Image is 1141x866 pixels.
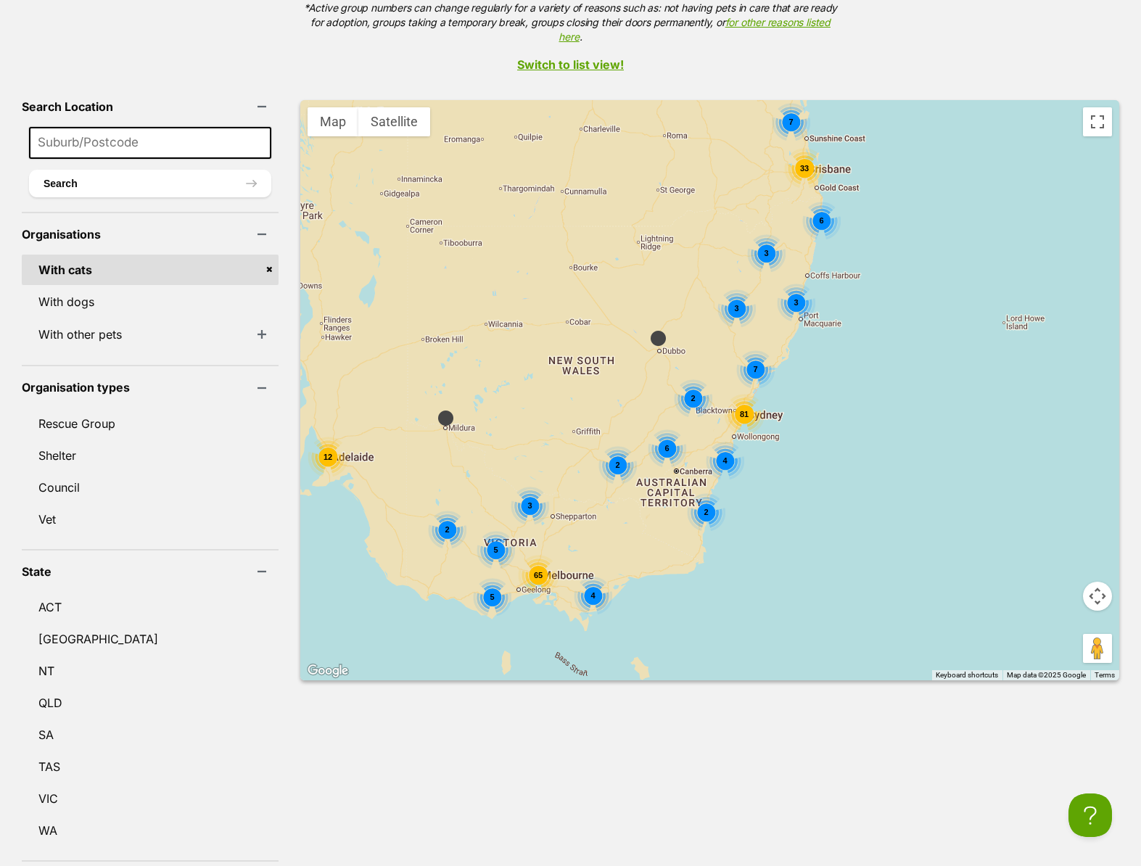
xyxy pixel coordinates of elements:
[22,286,279,317] a: With dogs
[22,408,279,439] a: Rescue Group
[799,164,808,173] span: 33
[445,525,449,534] span: 2
[22,440,279,471] a: Shelter
[22,656,279,686] a: NT
[22,472,279,503] a: Council
[29,170,271,197] button: Search
[615,461,619,469] span: 2
[22,783,279,814] a: VIC
[1083,582,1112,611] button: Map camera controls
[304,661,352,680] img: Google
[22,592,279,622] a: ACT
[22,255,279,285] a: With cats
[22,100,279,113] header: Search Location
[764,249,768,257] span: 3
[22,719,279,750] a: SA
[794,298,798,307] span: 3
[22,318,279,350] li: With other pets
[1083,107,1112,136] button: Toggle fullscreen view
[493,545,498,554] span: 5
[358,107,430,136] button: Show satellite imagery
[739,410,748,418] span: 81
[22,504,279,535] a: Vet
[691,394,695,403] span: 2
[490,593,494,601] span: 5
[304,661,352,680] a: Open this area in Google Maps (opens a new window)
[22,751,279,782] a: TAS
[1095,671,1115,679] a: Terms
[664,444,669,453] span: 6
[788,117,793,126] span: 7
[722,456,727,465] span: 4
[734,304,738,313] span: 3
[559,16,830,43] a: for other reasons listed here
[527,501,532,510] span: 3
[22,565,279,578] header: State
[1068,793,1112,837] iframe: Help Scout Beacon - Open
[304,1,837,43] em: *Active group numbers can change regularly for a variety of reasons such as: not having pets in c...
[819,216,823,225] span: 6
[323,453,331,461] span: 12
[308,107,358,136] button: Show street map
[22,228,279,241] header: Organisations
[753,365,757,374] span: 7
[1007,671,1086,679] span: Map data ©2025 Google
[936,670,998,680] button: Keyboard shortcuts
[22,688,279,718] a: QLD
[1083,634,1112,663] button: Drag Pegman onto the map to open Street View
[22,624,279,654] a: [GEOGRAPHIC_DATA]
[29,127,271,159] input: Suburb/Postcode
[22,381,279,394] header: Organisation types
[590,591,595,600] span: 4
[704,508,708,516] span: 2
[22,815,279,846] a: WA
[533,571,542,580] span: 65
